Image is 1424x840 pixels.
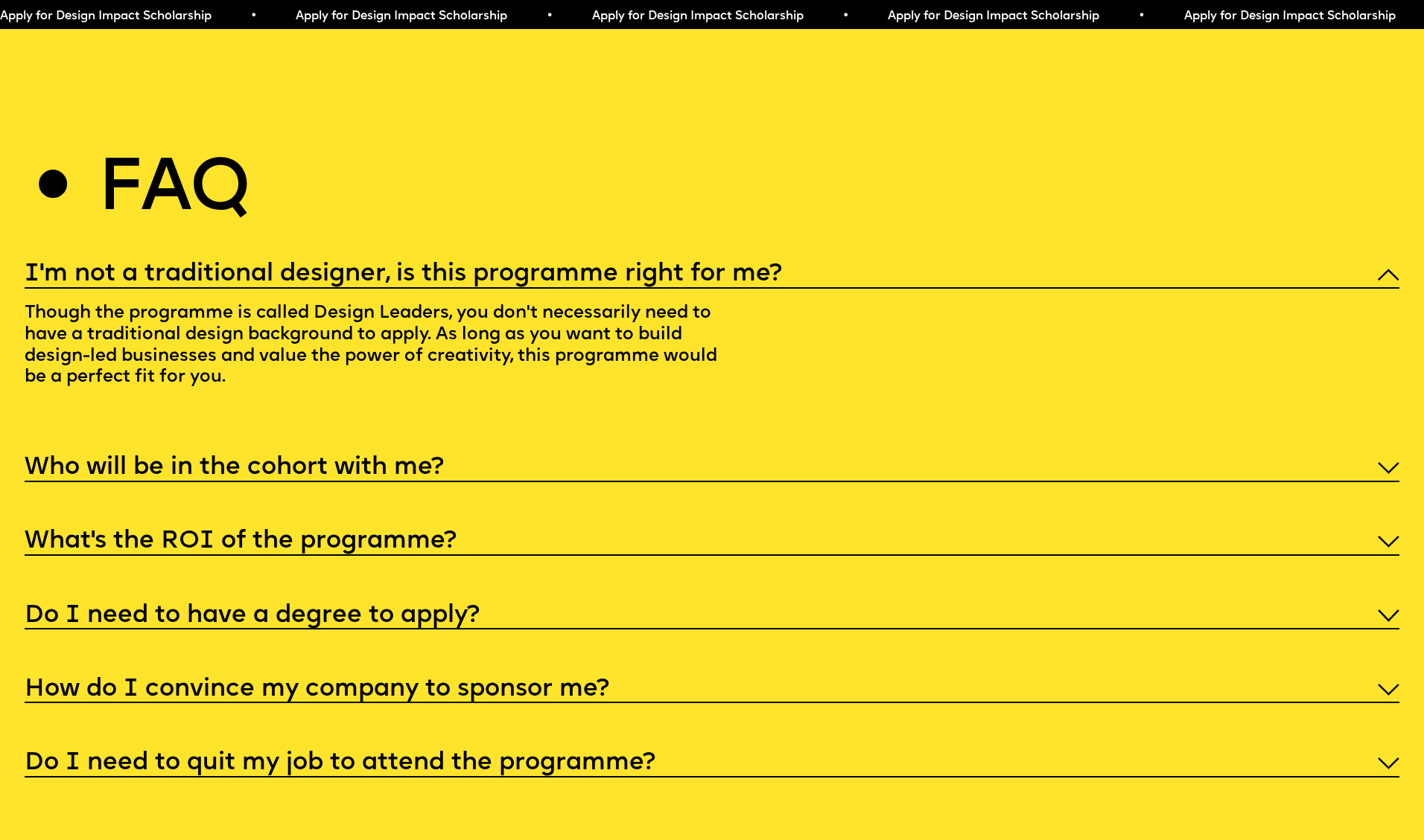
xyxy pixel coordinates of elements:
h5: Who will be in the cohort with me? [25,461,444,475]
h5: Do I need to have a degree to apply? [25,609,480,623]
h5: I'm not a traditional designer, is this programme right for me? [25,267,782,282]
span: • [1138,10,1145,22]
h5: How do I convince my company to sponsor me? [25,682,609,697]
span: • [546,10,553,22]
span: • [250,10,257,22]
h2: Faq [98,160,249,222]
p: Though the programme is called Design Leaders, you don't necessarily need to have a traditional d... [25,289,737,408]
h5: What’s the ROI of the programme? [25,534,457,549]
span: • [842,10,849,22]
h5: Do I need to quit my job to attend the programme? [25,756,655,771]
